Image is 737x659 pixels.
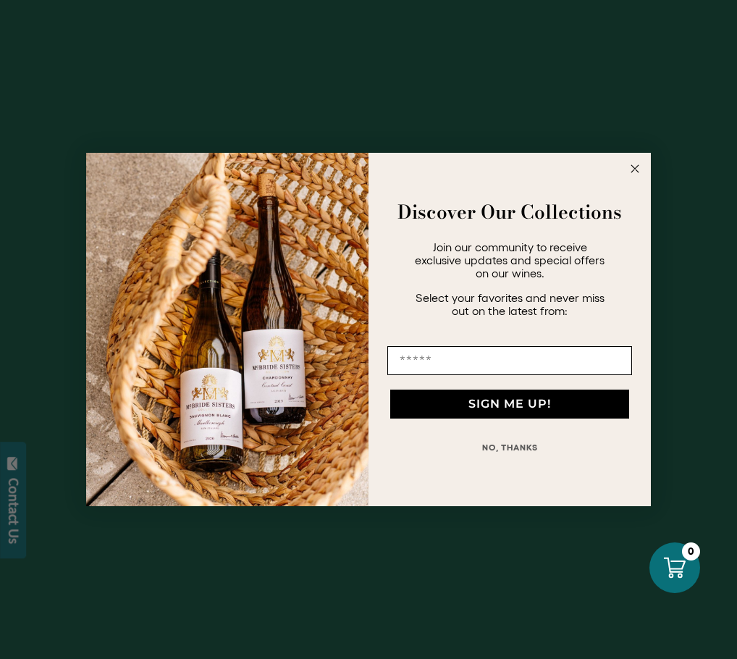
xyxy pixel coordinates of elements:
img: 42653730-7e35-4af7-a99d-12bf478283cf.jpeg [86,153,368,506]
button: NO, THANKS [387,433,632,462]
div: 0 [682,542,700,561]
button: SIGN ME UP! [390,390,629,419]
input: Email [387,346,632,375]
span: Join our community to receive exclusive updates and special offers on our wines. [415,240,605,280]
span: Select your favorites and never miss out on the latest from: [416,291,605,317]
strong: Discover Our Collections [397,198,622,226]
button: Close dialog [626,160,644,177]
